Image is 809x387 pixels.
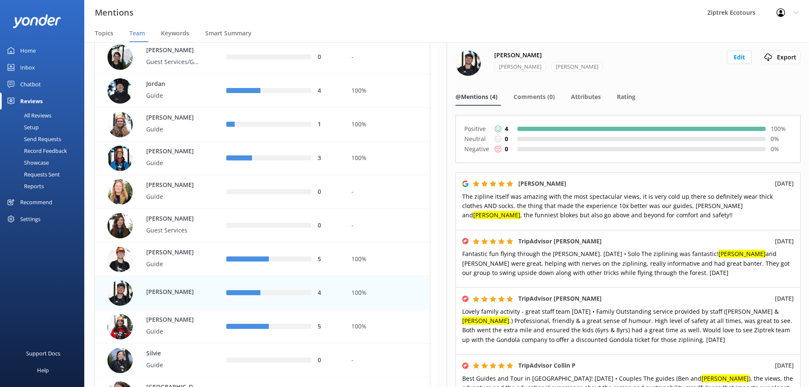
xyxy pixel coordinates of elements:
[146,57,201,67] p: Guest Services/Guide
[518,237,602,246] h5: TripAdvisor [PERSON_NAME]
[318,322,339,331] div: 5
[20,42,36,59] div: Home
[94,344,430,377] div: row
[571,93,601,101] span: Attributes
[518,294,602,303] h5: TripAdvisor [PERSON_NAME]
[5,121,84,133] a: Setup
[107,112,133,137] img: 60-1734144381.JPG
[351,154,423,163] div: 100%
[727,51,752,64] button: Edit
[146,192,201,201] p: Guide
[462,250,790,277] span: Fantastic fun flying through the [PERSON_NAME]. [DATE] • Solo The ziplining was fantastic! and [P...
[205,29,252,37] span: Smart Summary
[94,108,430,141] div: row
[146,248,201,257] p: [PERSON_NAME]
[5,180,84,192] a: Reports
[13,14,61,28] img: yonder-white-logo.png
[318,53,339,62] div: 0
[95,6,134,19] h3: Mentions
[462,317,509,325] mark: [PERSON_NAME]
[351,120,423,129] div: 100%
[107,314,133,339] img: 60-1750636364.JPG
[351,53,423,62] div: -
[94,243,430,276] div: row
[26,345,60,362] div: Support Docs
[129,29,145,37] span: Team
[518,361,576,370] h5: TripAdvisor Collin P
[318,255,339,264] div: 5
[771,124,792,133] p: 100 %
[771,134,792,144] p: 0 %
[5,133,84,145] a: Send Requests
[5,133,61,145] div: Send Requests
[146,113,201,123] p: [PERSON_NAME]
[95,29,113,37] span: Topics
[5,157,49,168] div: Showcase
[94,310,430,344] div: row
[107,78,133,104] img: 60-1750636319.JPG
[775,179,794,188] p: [DATE]
[318,187,339,197] div: 0
[505,144,508,154] p: 0
[94,276,430,310] div: row
[107,213,133,238] img: 60-1693189981.jpg
[771,144,792,154] p: 0 %
[146,259,201,269] p: Guide
[464,144,490,154] p: Negative
[146,349,201,358] p: Silvie
[351,187,423,197] div: -
[94,209,430,243] div: row
[107,45,133,70] img: 63-1633472478.jpg
[455,93,498,101] span: @Mentions (4)
[94,175,430,209] div: row
[518,179,566,188] h5: [PERSON_NAME]
[20,76,41,93] div: Chatbot
[146,287,201,296] p: [PERSON_NAME]
[5,168,60,180] div: Requests Sent
[455,51,481,76] img: 60-1745795041.JPG
[5,121,39,133] div: Setup
[5,157,84,168] a: Showcase
[20,194,52,211] div: Recommend
[146,158,201,168] p: Guide
[505,124,508,133] p: 4
[107,348,133,373] img: 63-1638745014.jpg
[318,288,339,298] div: 4
[318,154,339,163] div: 3
[20,211,40,227] div: Settings
[20,93,43,109] div: Reviews
[146,360,201,370] p: Guide
[351,288,423,298] div: 100%
[351,356,423,365] div: -
[5,180,44,192] div: Reports
[351,221,423,230] div: -
[505,134,508,144] p: 0
[146,226,201,235] p: Guest Services
[146,91,201,100] p: Guide
[473,211,520,219] mark: [PERSON_NAME]
[318,221,339,230] div: 0
[146,327,201,336] p: Guide
[5,168,84,180] a: Requests Sent
[146,181,201,190] p: [PERSON_NAME]
[146,125,201,134] p: Guide
[107,247,133,272] img: 60-1745797941.JPG
[494,51,542,60] h4: [PERSON_NAME]
[775,237,794,246] p: [DATE]
[146,147,201,156] p: [PERSON_NAME]
[107,146,133,171] img: 60-1750636342.JPG
[146,214,201,224] p: [PERSON_NAME]
[462,192,773,219] span: The zipline itself was amazing with the most spectacular views, it is very cold up there so defin...
[146,46,201,55] p: [PERSON_NAME]
[94,40,430,74] div: row
[161,29,189,37] span: Keywords
[718,250,766,258] mark: [PERSON_NAME]
[775,294,794,303] p: [DATE]
[318,356,339,365] div: 0
[5,109,84,121] a: All Reviews
[351,322,423,331] div: 100%
[146,315,201,325] p: [PERSON_NAME]
[762,53,798,62] div: Export
[462,307,792,344] span: Lovely family activity - great staff team [DATE] • Family Outstanding service provided by staff (...
[464,124,490,134] p: Positive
